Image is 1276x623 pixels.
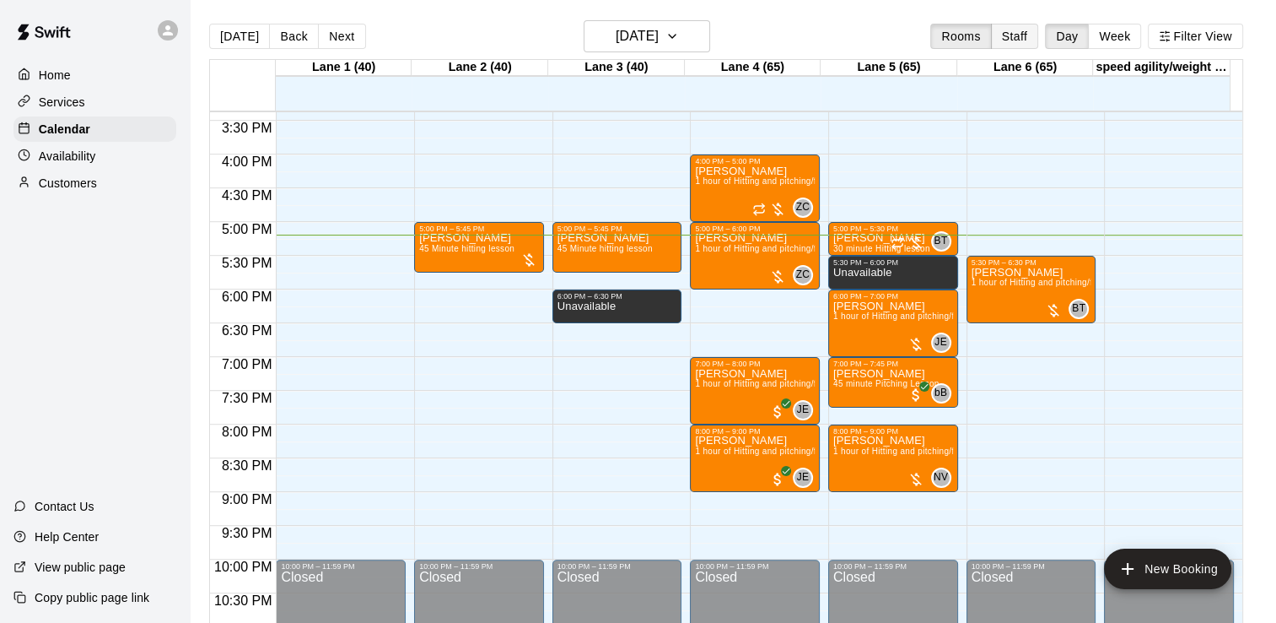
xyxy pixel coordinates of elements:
[769,471,786,488] span: All customers have paid
[584,20,710,52] button: [DATE]
[1075,299,1089,319] span: Brandon Taylor
[218,458,277,473] span: 8:30 PM
[616,24,659,48] h6: [DATE]
[972,278,1119,287] span: 1 hour of Hitting and pitching/fielding
[957,60,1094,76] div: Lane 6 (65)
[695,176,843,186] span: 1 hour of Hitting and pitching/fielding
[833,427,953,436] div: 8:00 PM – 9:00 PM
[1072,301,1085,317] span: BT
[800,468,813,488] span: Justin Evans
[419,562,539,571] div: 10:00 PM – 11:59 PM
[13,144,176,169] a: Availability
[931,468,951,488] div: Nathan Volf
[419,225,539,233] div: 5:00 PM – 5:45 PM
[695,244,843,253] span: 1 hour of Hitting and pitching/fielding
[695,379,843,388] span: 1 hour of Hitting and pitching/fielding
[35,589,149,606] p: Copy public page link
[685,60,821,76] div: Lane 4 (65)
[218,526,277,540] span: 9:30 PM
[695,562,815,571] div: 10:00 PM – 11:59 PM
[690,154,820,222] div: 4:00 PM – 5:00 PM: 1 hour of Hitting and pitching/fielding
[833,447,981,456] span: 1 hour of Hitting and pitching/fielding
[793,265,813,285] div: Zion Clonts
[833,258,953,267] div: 5:30 PM – 6:00 PM
[972,562,1091,571] div: 10:00 PM – 11:59 PM
[39,94,85,111] p: Services
[938,333,951,353] span: Justin Evans
[414,222,544,273] div: 5:00 PM – 5:45 PM: Lewis Wofford
[13,62,176,88] a: Home
[930,24,991,49] button: Rooms
[934,469,948,486] span: NV
[695,427,815,436] div: 8:00 PM – 9:00 PM
[218,222,277,236] span: 5:00 PM
[966,256,1096,323] div: 5:30 PM – 6:30 PM: Tripp Sallee
[934,233,947,250] span: BT
[218,391,277,405] span: 7:30 PM
[793,468,813,488] div: Justin Evans
[35,528,99,545] p: Help Center
[35,498,94,515] p: Contact Us
[793,400,813,420] div: Justin Evans
[557,292,677,301] div: 6:00 PM – 6:30 PM
[796,267,810,284] span: ZC
[800,198,813,218] span: Zion Clonts
[793,198,813,218] div: Zion Clonts
[1088,24,1141,49] button: Week
[769,404,786,420] span: All customers have paid
[218,256,277,270] span: 5:30 PM
[557,562,677,571] div: 10:00 PM – 11:59 PM
[218,188,277,203] span: 4:30 PM
[938,468,951,488] span: Nathan Volf
[695,225,815,233] div: 5:00 PM – 6:00 PM
[931,231,951,252] div: Brandon Taylor
[218,121,277,135] span: 3:30 PM
[209,24,270,49] button: [DATE]
[907,387,924,404] span: All customers have paid
[796,199,810,216] span: ZC
[318,24,365,49] button: Next
[934,334,947,351] span: JE
[972,258,1091,267] div: 5:30 PM – 6:30 PM
[938,383,951,404] span: brennan Boone
[557,244,653,253] span: 45 Minute hitting lesson
[13,89,176,115] div: Services
[1104,549,1231,589] button: add
[821,60,957,76] div: Lane 5 (65)
[891,236,904,250] span: Recurring event
[833,360,953,368] div: 7:00 PM – 7:45 PM
[695,447,843,456] span: 1 hour of Hitting and pitching/fielding
[218,290,277,304] span: 6:00 PM
[412,60,548,76] div: Lane 2 (40)
[828,222,958,256] div: 5:00 PM – 5:30 PM: Kade Thompson
[39,175,97,192] p: Customers
[833,292,953,301] div: 6:00 PM – 7:00 PM
[210,593,276,608] span: 10:30 PM
[800,400,813,420] span: Justin Evans
[752,203,766,216] span: Recurring event
[218,492,277,507] span: 9:00 PM
[281,562,401,571] div: 10:00 PM – 11:59 PM
[557,225,677,233] div: 5:00 PM – 5:45 PM
[13,171,176,196] a: Customers
[931,333,951,353] div: Justin Evans
[552,290,682,323] div: 6:00 PM – 6:30 PM: Unavailable
[833,225,953,233] div: 5:00 PM – 5:30 PM
[13,116,176,142] a: Calendar
[934,385,947,402] span: bB
[276,60,412,76] div: Lane 1 (40)
[218,425,277,439] span: 8:00 PM
[1045,24,1089,49] button: Day
[938,231,951,252] span: Brandon Taylor
[695,360,815,368] div: 7:00 PM – 8:00 PM
[39,67,71,84] p: Home
[695,157,815,165] div: 4:00 PM – 5:00 PM
[828,357,958,408] div: 7:00 PM – 7:45 PM: Judah Thomas
[828,425,958,492] div: 8:00 PM – 9:00 PM: 1 hour of Hitting and pitching/fielding
[833,562,953,571] div: 10:00 PM – 11:59 PM
[1069,299,1089,319] div: Brandon Taylor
